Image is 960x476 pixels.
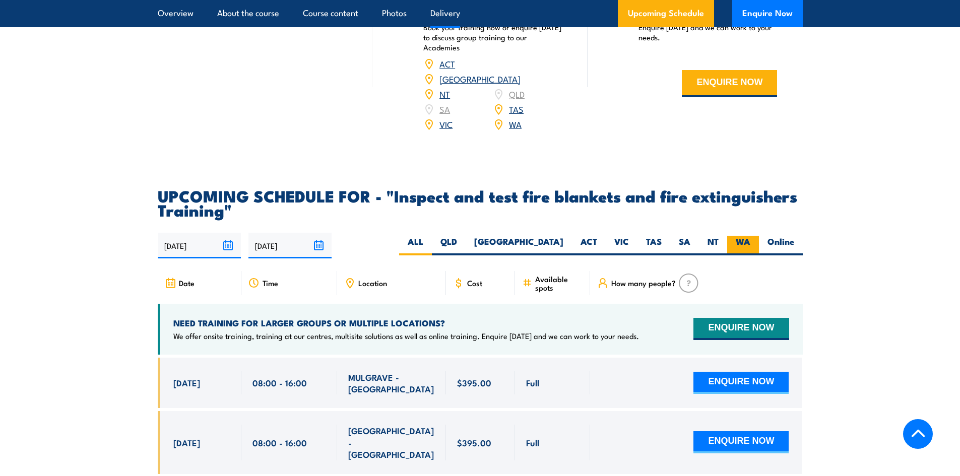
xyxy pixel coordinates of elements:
label: [GEOGRAPHIC_DATA] [466,236,572,255]
label: ALL [399,236,432,255]
label: Online [759,236,803,255]
input: From date [158,233,241,258]
span: How many people? [611,279,676,287]
label: VIC [606,236,637,255]
button: ENQUIRE NOW [682,70,777,97]
span: [DATE] [173,377,200,388]
span: Available spots [535,275,583,292]
p: We offer onsite training, training at our centres, multisite solutions as well as online training... [173,331,639,341]
span: $395.00 [457,377,491,388]
label: WA [727,236,759,255]
label: NT [699,236,727,255]
input: To date [248,233,332,258]
span: Location [358,279,387,287]
h4: NEED TRAINING FOR LARGER GROUPS OR MULTIPLE LOCATIONS? [173,317,639,328]
a: ACT [439,57,455,70]
span: [GEOGRAPHIC_DATA] - [GEOGRAPHIC_DATA] [348,425,435,460]
span: Time [263,279,278,287]
span: Full [526,437,539,448]
span: Date [179,279,195,287]
button: ENQUIRE NOW [693,372,789,394]
a: VIC [439,118,453,130]
p: Book your training now or enquire [DATE] to discuss group training to our Academies [423,22,562,52]
label: QLD [432,236,466,255]
a: [GEOGRAPHIC_DATA] [439,73,521,85]
span: MULGRAVE - [GEOGRAPHIC_DATA] [348,371,435,395]
span: 08:00 - 16:00 [252,437,307,448]
span: $395.00 [457,437,491,448]
a: WA [509,118,522,130]
label: ACT [572,236,606,255]
a: TAS [509,103,524,115]
label: SA [670,236,699,255]
span: 08:00 - 16:00 [252,377,307,388]
h2: UPCOMING SCHEDULE FOR - "Inspect and test fire blankets and fire extinguishers Training" [158,188,803,217]
label: TAS [637,236,670,255]
a: NT [439,88,450,100]
span: Cost [467,279,482,287]
button: ENQUIRE NOW [693,318,789,340]
button: ENQUIRE NOW [693,431,789,453]
span: Full [526,377,539,388]
span: [DATE] [173,437,200,448]
p: Enquire [DATE] and we can work to your needs. [638,22,778,42]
